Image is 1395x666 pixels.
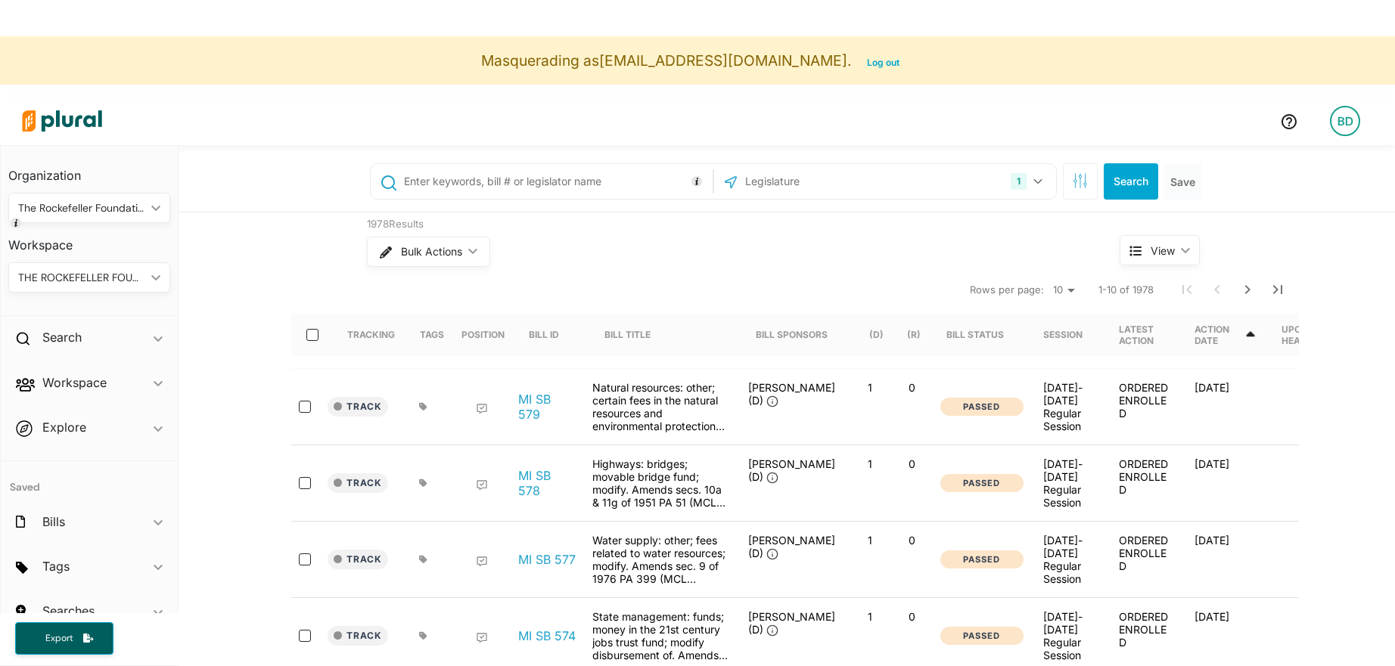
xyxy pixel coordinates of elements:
div: Action Date [1195,314,1257,356]
a: MI SB 574 [518,628,576,643]
h4: Saved [1,461,178,498]
div: Latest Action [1119,324,1170,346]
button: Passed [940,550,1024,569]
div: Position [461,314,505,356]
button: Passed [940,398,1024,417]
a: MI SB 577 [518,552,576,567]
div: Add tags [419,631,427,640]
div: Bill Title [604,329,651,340]
h2: Search [42,329,82,345]
a: MI SB 578 [518,468,576,498]
span: Rows per page: [970,283,1044,298]
div: Bill Title [604,314,664,356]
div: ORDERED ENROLLED [1107,610,1182,661]
div: BD [1330,106,1360,136]
p: 0 [897,534,927,547]
div: Bill Status [946,314,1018,356]
span: [PERSON_NAME] (D) [748,381,835,407]
input: select-row-state-mi-2025_2026-sb578 [299,477,311,489]
div: [DATE] [1182,610,1269,661]
div: (D) [869,329,884,340]
h3: Workspace [8,223,170,256]
button: Track [328,473,388,493]
div: Upcoming Hearing [1282,324,1332,346]
button: 1 [1005,167,1052,196]
div: Session [1043,314,1096,356]
div: (D) [869,314,884,356]
input: select-row-state-mi-2025_2026-sb577 [299,553,311,565]
button: Next Page [1232,274,1263,305]
div: State management: funds; money in the 21st century jobs trust fund; modify disbursement of. Amend... [585,610,736,661]
span: [PERSON_NAME] (D) [748,457,835,483]
div: [DATE]-[DATE] Regular Session [1043,534,1095,585]
span: 1-10 of 1978 [1098,283,1154,298]
button: Export [15,622,113,655]
div: Tracking [347,314,395,356]
div: Position [461,329,505,340]
button: Save [1164,163,1201,200]
div: ORDERED ENROLLED [1107,457,1182,509]
div: Session [1043,329,1083,340]
div: (R) [907,314,921,356]
div: Bill Sponsors [756,329,828,340]
div: Add Position Statement [476,556,488,568]
span: [PERSON_NAME] (D) [748,534,835,559]
button: Last Page [1263,274,1293,305]
div: Bill ID [529,314,573,356]
div: Add Position Statement [476,479,488,491]
div: [DATE] [1182,534,1269,585]
span: [EMAIL_ADDRESS][DOMAIN_NAME] [599,51,847,70]
div: Highways: bridges; movable bridge fund; modify. Amends secs. 10a & 11g of 1951 PA 51 (MCL 247.660... [585,457,736,509]
h2: Workspace [42,374,107,391]
div: 1 [1011,173,1027,190]
div: The Rockefeller Foundation [18,200,145,216]
h2: Bills [42,513,65,530]
div: Add tags [419,479,427,488]
div: Tags [420,314,444,356]
div: [DATE]-[DATE] Regular Session [1043,381,1095,432]
div: [DATE]-[DATE] Regular Session [1043,457,1095,509]
button: Track [328,397,388,417]
iframe: Intercom live chat [1344,615,1380,651]
h2: Searches [42,602,95,619]
div: Add Position Statement [476,403,488,415]
p: 0 [897,381,927,394]
span: Export [35,632,83,645]
div: ORDERED ENROLLED [1107,534,1182,585]
p: 0 [897,457,927,470]
button: Bulk Actions [367,237,490,267]
input: select-row-state-mi-2025_2026-sb579 [299,401,311,413]
input: select-all-rows [306,329,318,341]
button: Passed [940,474,1024,493]
span: View [1151,243,1175,259]
a: BD [1318,100,1372,142]
div: 1978 Results [367,217,1063,232]
button: Track [328,550,388,569]
div: Add Position Statement [476,632,488,644]
p: 1 [856,457,885,470]
div: Bill ID [529,329,559,340]
input: Enter keywords, bill # or legislator name [402,167,709,196]
div: (R) [907,329,921,340]
div: [DATE]-[DATE] Regular Session [1043,610,1095,661]
div: Natural resources: other; certain fees in the natural resources and environmental protection act;... [585,381,736,432]
div: [DATE] [1182,381,1269,432]
div: Add tags [419,402,427,411]
button: Search [1104,163,1158,200]
button: Passed [940,627,1024,646]
p: 1 [856,381,885,394]
a: MI SB 579 [518,392,576,422]
div: Water supply: other; fees related to water resources; modify. Amends sec. 9 of 1976 PA 399 (MCL 3... [585,534,736,585]
div: Latest Action [1119,314,1170,356]
input: select-row-state-mi-2025_2026-sb574 [299,630,311,642]
span: [PERSON_NAME] (D) [748,610,835,636]
button: First Page [1172,274,1202,305]
div: [DATE] [1182,457,1269,509]
h2: Explore [42,419,86,435]
button: Log out [852,51,915,74]
div: Action Date [1195,324,1244,346]
p: 0 [897,610,927,623]
div: Tags [420,329,444,340]
p: 1 [856,534,885,547]
span: Search Filters [1073,173,1088,186]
